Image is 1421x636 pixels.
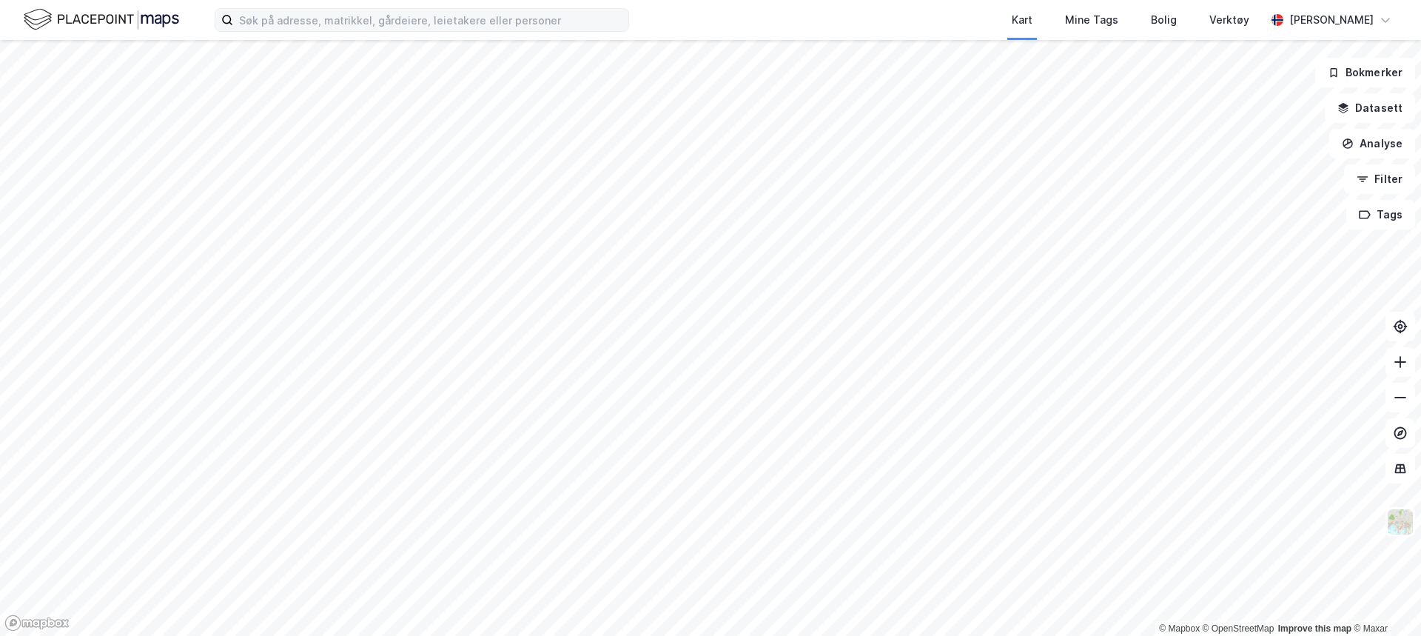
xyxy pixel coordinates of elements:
img: Z [1386,508,1414,536]
div: [PERSON_NAME] [1289,11,1374,29]
button: Datasett [1325,93,1415,123]
a: Mapbox homepage [4,615,70,632]
button: Analyse [1329,129,1415,158]
a: Improve this map [1278,623,1351,634]
div: Mine Tags [1065,11,1118,29]
button: Tags [1346,200,1415,230]
img: logo.f888ab2527a4732fd821a326f86c7f29.svg [24,7,179,33]
iframe: Chat Widget [1347,565,1421,636]
a: Mapbox [1159,623,1200,634]
a: OpenStreetMap [1203,623,1274,634]
button: Bokmerker [1315,58,1415,87]
button: Filter [1344,164,1415,194]
div: Bolig [1151,11,1177,29]
div: Verktøy [1209,11,1249,29]
div: Kart [1012,11,1032,29]
input: Søk på adresse, matrikkel, gårdeiere, leietakere eller personer [233,9,628,31]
